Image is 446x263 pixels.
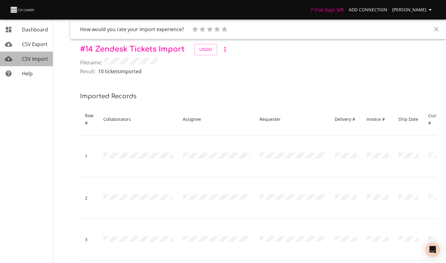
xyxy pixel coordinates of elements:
h6: 7 trial days left [310,5,344,14]
button: Undo [194,44,217,55]
th: Delivery # [330,103,362,135]
span: # 14 Zendesk Tickets Import [80,45,185,53]
th: Invoice # [362,103,393,135]
span: Help [22,70,33,77]
span: [PERSON_NAME] [392,6,434,14]
th: Requester [255,103,330,135]
th: Collaborators [98,103,178,135]
span: Dashboard [22,26,48,33]
span: CSV Export [22,41,47,48]
td: 1 [80,135,98,177]
h6: How would you rate your import experience? [80,25,184,34]
img: CSV Loader [10,5,35,14]
span: Imported records [80,93,137,100]
span: CSV Import [22,56,48,62]
th: Ship Date [393,103,423,135]
button: Close [429,22,444,37]
a: Add Connection [346,4,390,16]
span: Undo [199,46,212,53]
button: [PERSON_NAME] [390,4,436,16]
div: Open Intercom Messenger [425,242,440,257]
th: Assignee [178,103,255,135]
td: 2 [80,177,98,219]
span: Result: [80,68,96,75]
span: Filename: [80,59,102,66]
th: Row # [80,103,98,135]
span: Add Connection [349,6,387,14]
td: 3 [80,219,98,261]
p: 10 tickets imported [98,68,142,75]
